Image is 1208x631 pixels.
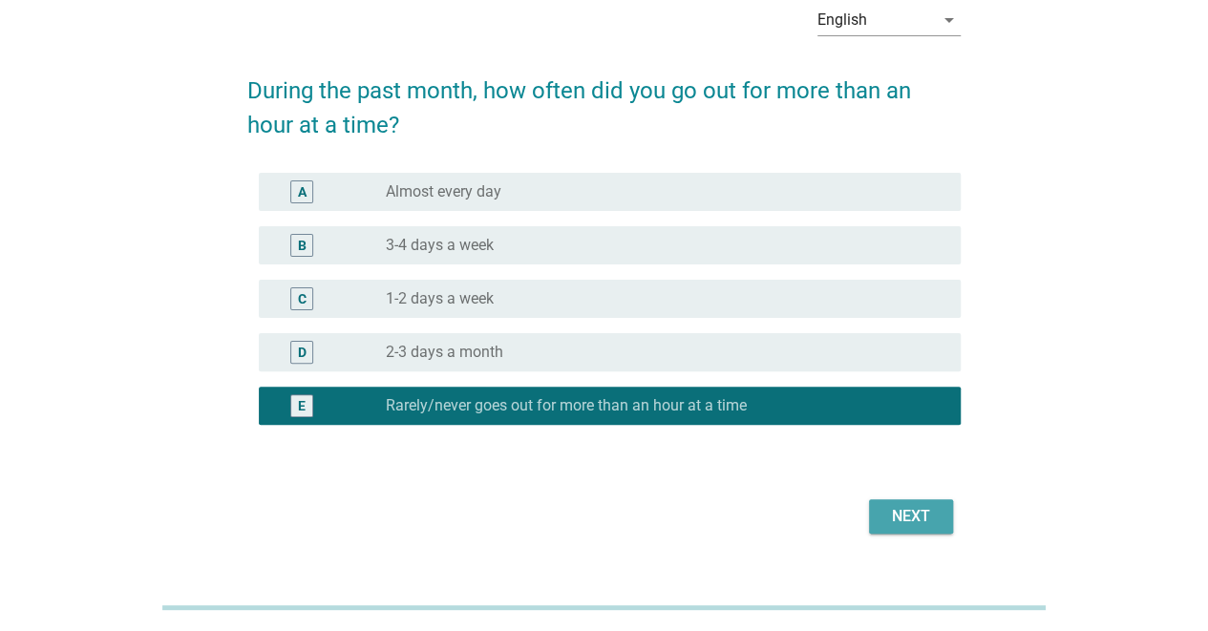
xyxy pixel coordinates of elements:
[386,289,494,308] label: 1-2 days a week
[869,499,953,534] button: Next
[938,9,961,32] i: arrow_drop_down
[884,505,938,528] div: Next
[298,395,306,415] div: E
[386,396,747,415] label: Rarely/never goes out for more than an hour at a time
[298,235,307,255] div: B
[386,343,503,362] label: 2-3 days a month
[298,342,307,362] div: D
[298,288,307,308] div: C
[386,182,501,201] label: Almost every day
[386,236,494,255] label: 3-4 days a week
[817,11,867,29] div: English
[247,54,961,142] h2: During the past month, how often did you go out for more than an hour at a time?
[298,181,307,201] div: A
